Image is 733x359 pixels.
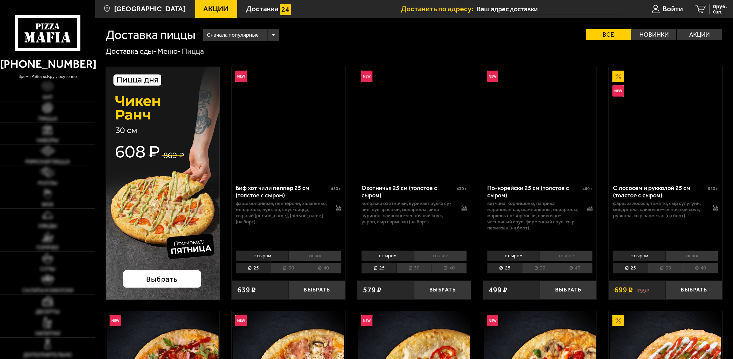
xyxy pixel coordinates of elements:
li: 25 [361,263,396,273]
span: Дополнительно [23,352,72,358]
span: Доставка [246,5,279,13]
li: тонкое [665,251,718,261]
span: 499 ₽ [489,286,507,294]
li: 25 [487,263,522,273]
span: 480 г [331,186,341,191]
li: 30 [522,263,557,273]
span: Санкт-Петербург, Альпийский переулок, 16 [477,4,623,15]
li: тонкое [540,251,592,261]
a: НовинкаБиф хот чили пеппер 25 см (толстое с сыром) [232,67,345,178]
img: Новинка [361,71,372,82]
input: Ваш адрес доставки [477,4,623,15]
span: 579 ₽ [363,286,382,294]
button: Выбрать [414,280,471,299]
p: колбаски охотничьи, куриная грудка су-вид, лук красный, моцарелла, яйцо куриное, сливочно-чесночн... [361,200,454,225]
s: 799 ₽ [637,286,649,294]
li: с сыром [487,251,540,261]
li: с сыром [361,251,414,261]
span: 699 ₽ [614,286,633,294]
span: Хит [43,95,53,100]
li: с сыром [236,251,288,261]
p: фарш из лосося, томаты, сыр сулугуни, моцарелла, сливочно-чесночный соус, руккола, сыр пармезан (... [613,200,705,219]
span: Обеды [38,223,57,229]
div: С лососем и рукколой 25 см (толстое с сыром) [613,185,707,199]
li: 30 [396,263,431,273]
a: Доставка еды- [106,47,156,56]
span: WOK [42,202,54,207]
span: Войти [663,5,683,13]
a: НовинкаПо-корейски 25 см (толстое с сыром) [483,67,596,178]
div: По-корейски 25 см (толстое с сыром) [487,185,581,199]
span: Наборы [37,138,58,143]
a: Меню- [157,47,181,56]
img: 15daf4d41897b9f0e9f617042186c801.svg [280,4,291,15]
span: Римская пицца [25,159,70,165]
span: Десерты [36,309,60,315]
div: Охотничья 25 см (толстое с сыром) [361,185,455,199]
span: 0 руб. [713,4,727,9]
label: Акции [677,29,722,40]
img: Новинка [361,315,372,326]
span: Роллы [38,181,57,186]
span: Доставить по адресу: [401,5,477,13]
span: Напитки [35,331,60,336]
li: 40 [683,263,718,273]
li: 40 [306,263,341,273]
span: Супы [40,266,55,272]
a: АкционныйНовинкаС лососем и рукколой 25 см (толстое с сыром) [609,67,722,178]
img: Новинка [487,71,498,82]
li: 25 [236,263,271,273]
label: Новинки [631,29,676,40]
button: Выбрать [540,280,597,299]
li: 40 [557,263,592,273]
span: Акции [203,5,228,13]
p: фарш болоньезе, пепперони, халапеньо, моцарелла, лук фри, соус-пицца, сырный [PERSON_NAME], [PERS... [236,200,328,225]
li: 30 [648,263,683,273]
span: 520 г [708,186,718,191]
span: Салаты и закуски [22,288,73,293]
span: 480 г [582,186,593,191]
img: Акционный [612,71,624,82]
a: НовинкаОхотничья 25 см (толстое с сыром) [357,67,471,178]
span: 430 г [457,186,467,191]
span: Сначала популярные [207,28,259,42]
li: тонкое [288,251,341,261]
img: Акционный [612,315,624,326]
span: 0 шт. [713,10,727,14]
div: Пицца [182,46,204,56]
p: ветчина, корнишоны, паприка маринованная, шампиньоны, моцарелла, морковь по-корейски, сливочно-че... [487,200,579,231]
img: Новинка [110,315,121,326]
img: Новинка [235,315,247,326]
button: Выбрать [288,280,345,299]
div: Биф хот чили пеппер 25 см (толстое с сыром) [236,185,329,199]
li: тонкое [414,251,467,261]
button: Выбрать [666,280,723,299]
span: Пицца [38,116,57,122]
h1: Доставка пиццы [106,29,195,41]
li: 25 [613,263,648,273]
li: с сыром [613,251,665,261]
span: [GEOGRAPHIC_DATA] [114,5,186,13]
img: Новинка [612,85,624,97]
span: Горячее [36,245,59,251]
img: Новинка [235,71,247,82]
img: Новинка [487,315,498,326]
li: 30 [271,263,306,273]
li: 40 [432,263,467,273]
span: 639 ₽ [237,286,256,294]
label: Все [586,29,631,40]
